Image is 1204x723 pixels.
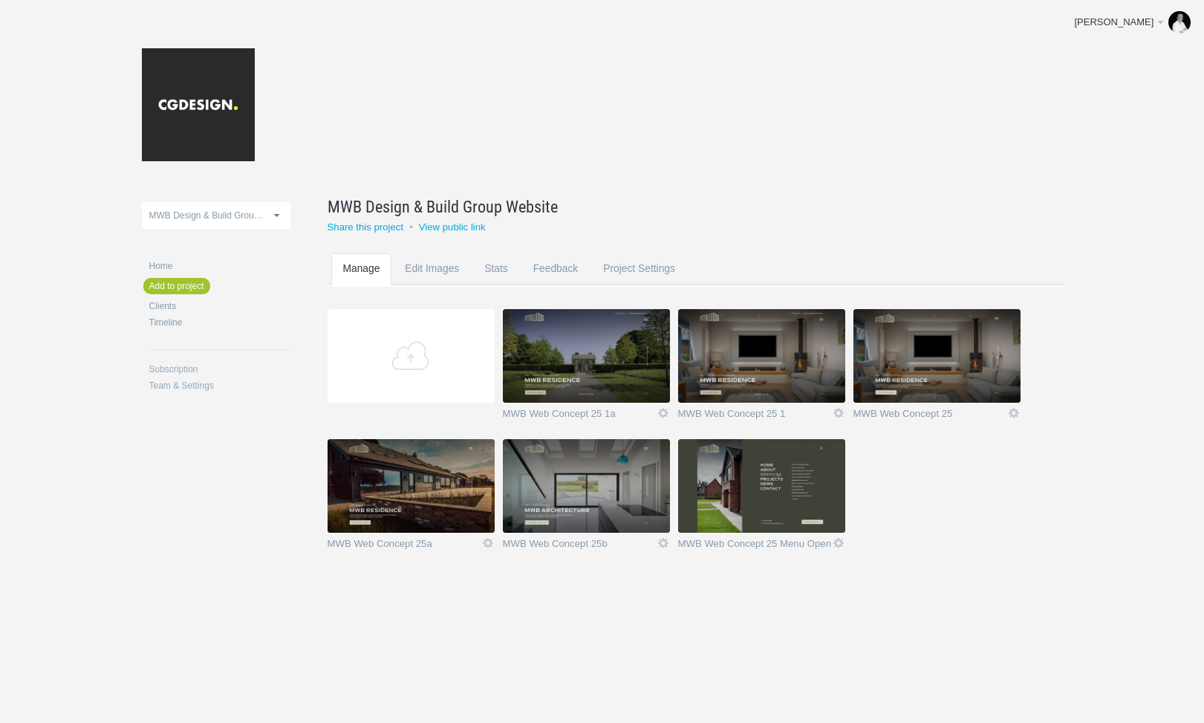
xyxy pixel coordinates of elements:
a: Icon [481,536,495,550]
span: MWB Design & Build Group Website [328,195,558,218]
a: Edit Images [393,253,471,312]
img: b266d24ef14a10db8de91460bb94a5c0 [1168,11,1191,33]
img: cgdesign_zu15pa_thumb.jpg [503,309,670,403]
img: cgdesign_3rg5l6_thumb.jpg [503,439,670,533]
a: Project Settings [591,253,687,312]
img: cgdesign_ujjwz0_thumb.jpg [328,439,495,533]
a: MWB Web Concept 25 1a [503,409,657,424]
a: Share this project [328,221,404,233]
a: Icon [657,406,670,420]
a: MWB Web Concept 25b [503,539,657,554]
a: Home [149,262,290,270]
a: Icon [832,406,845,420]
a: MWB Web Concept 25a [328,539,481,554]
img: cgdesign-logo_20181107023645.jpg [142,48,255,161]
a: MWB Design & Build Group Website [328,195,1027,218]
a: Timeline [149,318,290,327]
img: cgdesign_r87ngw_thumb.jpg [678,309,845,403]
a: Clients [149,302,290,311]
a: Team & Settings [149,381,290,390]
a: Icon [657,536,670,550]
img: cgdesign_p83t6a_thumb.jpg [853,309,1021,403]
a: Stats [472,253,519,312]
a: Subscription [149,365,290,374]
small: • [409,221,413,233]
a: Icon [832,536,845,550]
span: MWB Design & Build Group Website [149,210,294,221]
a: Manage [331,253,392,312]
a: MWB Web Concept 25 Menu Open [678,539,832,554]
a: MWB Web Concept 25 [853,409,1007,424]
a: Add [328,309,495,403]
img: cgdesign_luma24_thumb.jpg [678,439,845,533]
a: View public link [419,221,486,233]
a: [PERSON_NAME] [1063,7,1197,37]
a: Add to project [143,278,210,294]
a: Icon [1007,406,1021,420]
div: [PERSON_NAME] [1074,15,1155,30]
a: MWB Web Concept 25 1 [678,409,832,424]
a: Feedback [521,253,590,312]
